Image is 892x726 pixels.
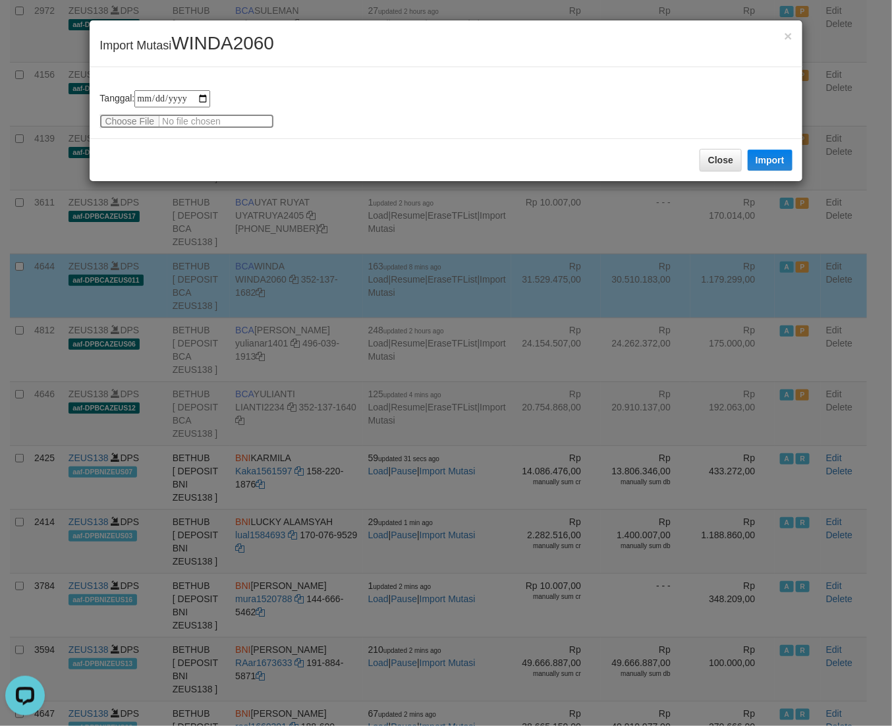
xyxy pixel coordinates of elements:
div: Tanggal: [99,90,792,128]
button: Import [748,150,793,171]
button: Open LiveChat chat widget [5,5,45,45]
span: × [784,28,792,43]
button: Close [784,29,792,43]
button: Close [700,149,742,171]
span: Import Mutasi [99,39,274,52]
span: WINDA2060 [171,33,274,53]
